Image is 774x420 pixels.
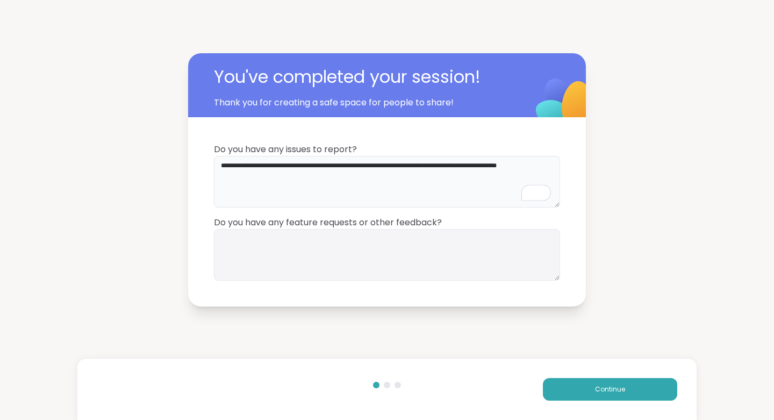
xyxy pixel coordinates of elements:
[214,143,560,156] span: Do you have any issues to report?
[543,378,677,401] button: Continue
[214,156,560,208] textarea: To enrich screen reader interactions, please activate Accessibility in Grammarly extension settings
[511,51,618,158] img: ShareWell Logomark
[214,216,560,229] span: Do you have any feature requests or other feedback?
[214,96,510,109] span: Thank you for creating a safe space for people to share!
[595,385,625,394] span: Continue
[214,64,526,90] span: You've completed your session!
